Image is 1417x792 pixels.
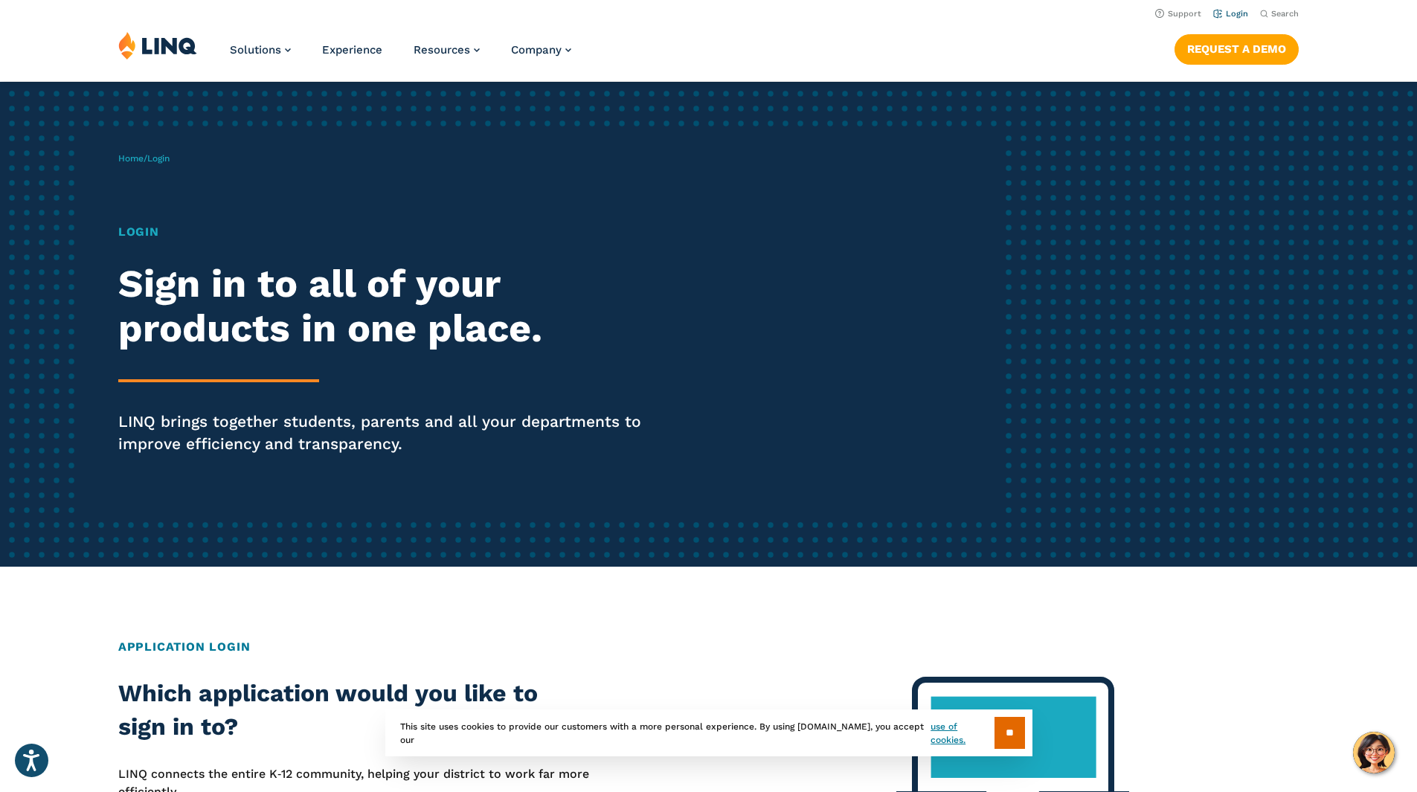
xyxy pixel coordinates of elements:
h2: Application Login [118,638,1299,656]
h1: Login [118,223,664,241]
h2: Which application would you like to sign in to? [118,677,590,744]
span: Resources [414,43,470,57]
a: Experience [322,43,382,57]
img: LINQ | K‑12 Software [118,31,197,59]
button: Open Search Bar [1260,8,1299,19]
a: Support [1155,9,1201,19]
a: Login [1213,9,1248,19]
p: LINQ brings together students, parents and all your departments to improve efficiency and transpa... [118,411,664,455]
a: Solutions [230,43,291,57]
span: Company [511,43,562,57]
h2: Sign in to all of your products in one place. [118,262,664,351]
span: Solutions [230,43,281,57]
a: Company [511,43,571,57]
span: / [118,153,170,164]
a: Request a Demo [1175,34,1299,64]
span: Login [147,153,170,164]
span: Search [1271,9,1299,19]
nav: Primary Navigation [230,31,571,80]
div: This site uses cookies to provide our customers with a more personal experience. By using [DOMAIN... [385,709,1032,756]
a: use of cookies. [931,720,994,747]
button: Hello, have a question? Let’s chat. [1353,732,1395,773]
nav: Button Navigation [1175,31,1299,64]
a: Home [118,153,144,164]
a: Resources [414,43,480,57]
